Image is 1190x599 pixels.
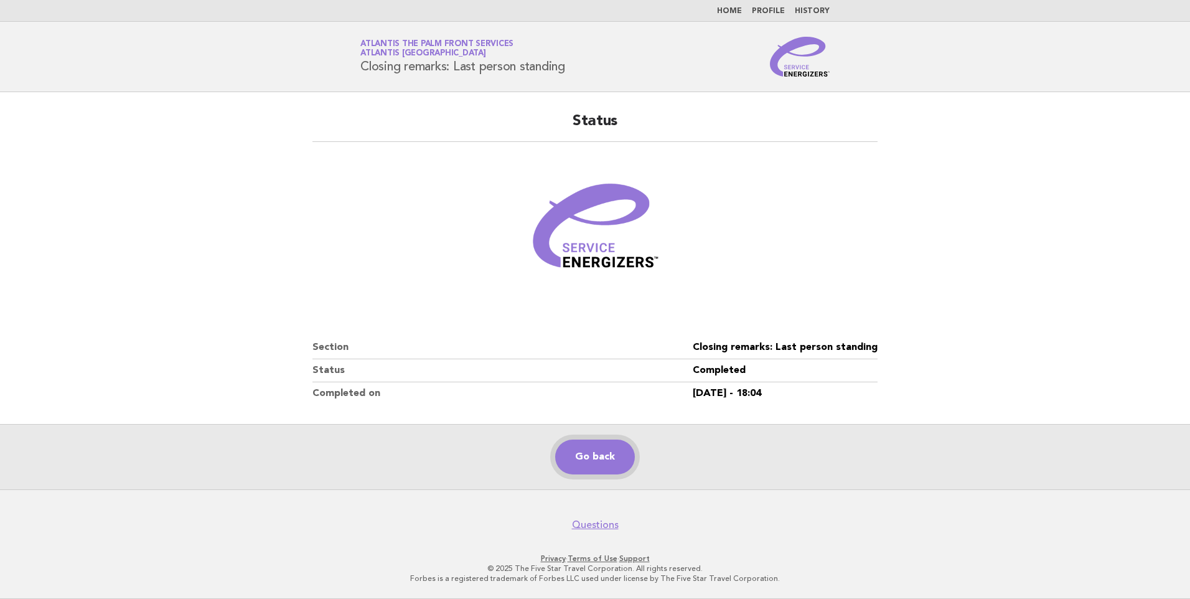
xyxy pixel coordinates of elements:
img: Service Energizers [770,37,830,77]
dd: Closing remarks: Last person standing [693,336,878,359]
p: © 2025 The Five Star Travel Corporation. All rights reserved. [214,564,976,573]
dd: Completed [693,359,878,382]
a: Privacy [541,554,566,563]
span: Atlantis [GEOGRAPHIC_DATA] [360,50,486,58]
a: Home [717,7,742,15]
a: Questions [572,519,619,531]
dd: [DATE] - 18:04 [693,382,878,405]
img: Verified [520,157,670,306]
h2: Status [312,111,878,142]
p: · · [214,554,976,564]
p: Forbes is a registered trademark of Forbes LLC used under license by The Five Star Travel Corpora... [214,573,976,583]
a: History [795,7,830,15]
a: Profile [752,7,785,15]
dt: Status [312,359,693,382]
a: Go back [555,440,635,474]
a: Atlantis The Palm Front ServicesAtlantis [GEOGRAPHIC_DATA] [360,40,513,57]
dt: Completed on [312,382,693,405]
a: Support [619,554,650,563]
dt: Section [312,336,693,359]
a: Terms of Use [568,554,617,563]
h1: Closing remarks: Last person standing [360,40,565,73]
